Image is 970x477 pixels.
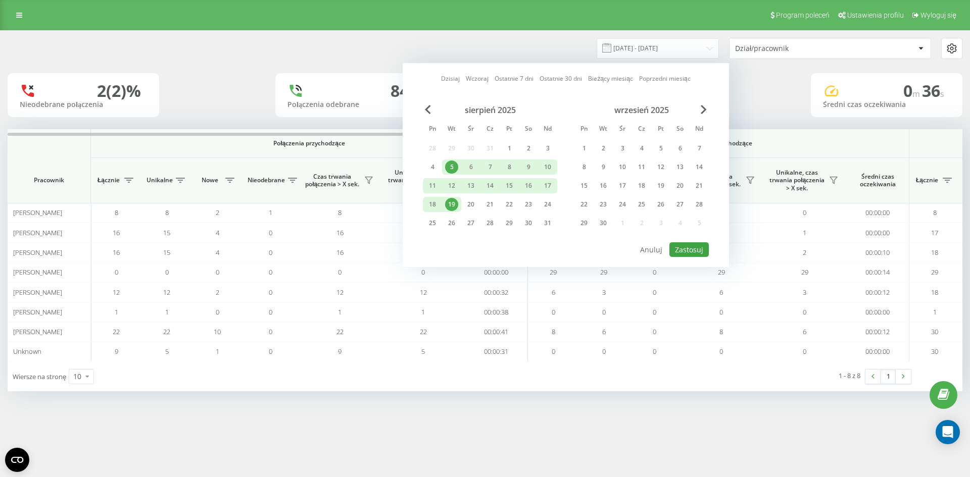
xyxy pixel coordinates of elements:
a: Wczoraj [466,74,489,83]
td: 00:00:00 [846,342,909,361]
div: 25 [426,217,439,230]
div: 22 [577,198,591,211]
span: 0 [269,327,272,336]
div: sob 30 sie 2025 [519,216,538,231]
div: sob 13 wrz 2025 [670,160,690,175]
div: 2 [597,142,610,155]
span: 8 [933,208,937,217]
span: 0 [653,307,656,316]
abbr: sobota [672,122,688,137]
div: 19 [654,179,667,192]
div: wrzesień 2025 [574,105,709,115]
span: 1 [115,307,118,316]
span: m [912,88,922,99]
div: śr 17 wrz 2025 [613,178,632,193]
span: [PERSON_NAME] [13,327,62,336]
abbr: czwartek [482,122,498,137]
span: 1 [216,347,219,356]
div: czw 14 sie 2025 [480,178,500,193]
span: 0 [338,268,342,277]
div: 1 [503,142,516,155]
div: ndz 28 wrz 2025 [690,197,709,212]
span: 12 [336,288,344,297]
span: 4 [216,228,219,237]
span: 0 [165,268,169,277]
div: pt 22 sie 2025 [500,197,519,212]
div: wt 9 wrz 2025 [594,160,613,175]
td: 00:00:00 [846,302,909,322]
div: śr 10 wrz 2025 [613,160,632,175]
div: śr 24 wrz 2025 [613,197,632,212]
span: [PERSON_NAME] [13,307,62,316]
span: 6 [803,327,806,336]
div: 18 [426,198,439,211]
span: 3 [803,288,806,297]
span: 12 [163,288,170,297]
div: pt 15 sie 2025 [500,178,519,193]
div: ndz 14 wrz 2025 [690,160,709,175]
div: 10 [616,161,629,174]
abbr: wtorek [596,122,611,137]
div: 3 [616,142,629,155]
span: 0 [269,228,272,237]
div: Dział/pracownik [735,44,856,53]
div: wt 16 wrz 2025 [594,178,613,193]
abbr: środa [615,122,630,137]
span: 16 [113,228,120,237]
span: [PERSON_NAME] [13,228,62,237]
div: czw 28 sie 2025 [480,216,500,231]
div: 27 [464,217,477,230]
a: Ostatnie 7 dni [495,74,533,83]
div: pt 19 wrz 2025 [651,178,670,193]
div: Średni czas oczekiwania [823,100,950,109]
div: 2 (2)% [97,81,141,100]
div: 30 [522,217,535,230]
div: sob 20 wrz 2025 [670,178,690,193]
button: Anuluj [635,242,668,257]
span: 0 [653,268,656,277]
div: 10 [541,161,554,174]
span: Unikalne, czas trwania połączenia > X sek. [386,169,445,192]
abbr: poniedziałek [425,122,440,137]
div: ndz 3 sie 2025 [538,141,557,156]
div: 9 [522,161,535,174]
span: 22 [420,327,427,336]
span: 1 [338,307,342,316]
span: 8 [165,208,169,217]
abbr: środa [463,122,478,137]
abbr: sobota [521,122,536,137]
div: 29 [577,217,591,230]
div: śr 3 wrz 2025 [613,141,632,156]
div: 9 [597,161,610,174]
span: 29 [931,268,938,277]
div: pt 8 sie 2025 [500,160,519,175]
div: 4 [635,142,648,155]
span: 8 [552,327,555,336]
div: 20 [673,179,687,192]
abbr: niedziela [540,122,555,137]
div: wt 12 sie 2025 [442,178,461,193]
div: Połączenia odebrane [287,100,415,109]
span: 1 [803,228,806,237]
span: Unikalne, czas trwania połączenia > X sek. [768,169,826,192]
div: wt 30 wrz 2025 [594,216,613,231]
div: 24 [541,198,554,211]
span: Pracownik [16,176,82,184]
div: pt 26 wrz 2025 [651,197,670,212]
span: Połączenia przychodzące [117,139,501,147]
div: 12 [445,179,458,192]
a: Ostatnie 30 dni [540,74,582,83]
div: 4 [426,161,439,174]
div: 18 [635,179,648,192]
a: Dzisiaj [441,74,460,83]
div: 15 [577,179,591,192]
div: 7 [693,142,706,155]
span: 6 [719,288,723,297]
span: Unknown [13,347,41,356]
div: wt 23 wrz 2025 [594,197,613,212]
td: 00:00:10 [846,243,909,262]
span: 0 [269,268,272,277]
div: pon 4 sie 2025 [423,160,442,175]
span: 1 [421,307,425,316]
td: 00:00:31 [465,342,528,361]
